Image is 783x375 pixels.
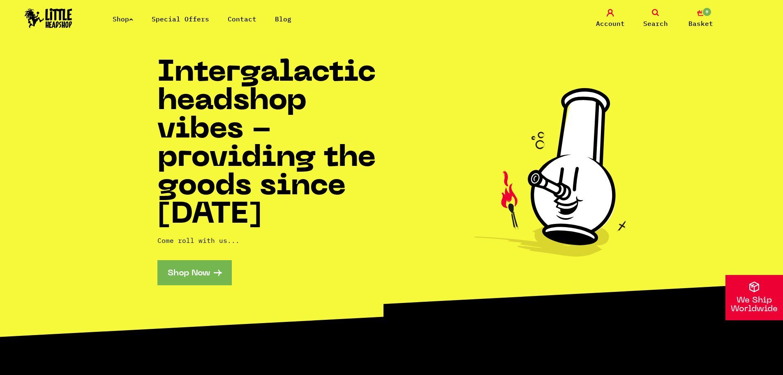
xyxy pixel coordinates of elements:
a: Search [635,9,676,28]
p: We Ship Worldwide [725,296,783,314]
a: Blog [275,15,291,23]
h1: Intergalactic headshop vibes - providing the goods since [DATE] [157,59,392,230]
p: Come roll with us... [157,235,392,245]
a: Contact [228,15,256,23]
span: Account [596,19,625,28]
span: Basket [688,19,713,28]
a: Special Offers [152,15,209,23]
span: 0 [702,7,712,17]
a: 0 Basket [680,9,721,28]
span: Search [643,19,668,28]
a: Shop Now [157,260,232,285]
a: Shop [113,15,133,23]
img: Little Head Shop Logo [25,8,72,28]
